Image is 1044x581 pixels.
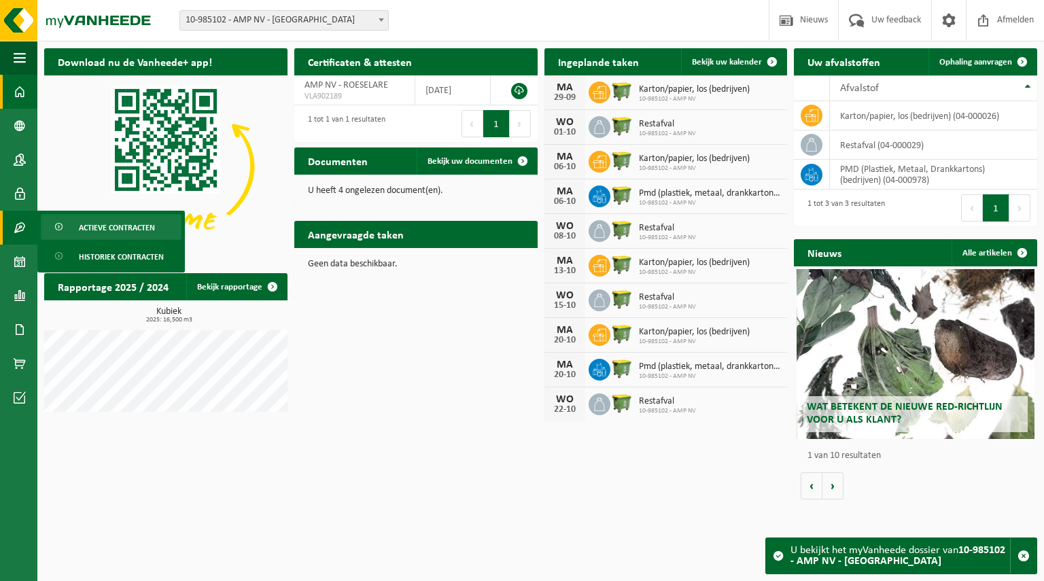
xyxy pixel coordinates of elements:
[551,232,578,241] div: 08-10
[551,266,578,276] div: 13-10
[610,183,633,207] img: WB-1100-HPE-GN-50
[639,199,781,207] span: 10-985102 - AMP NV
[180,11,388,30] span: 10-985102 - AMP NV - ROESELARE
[551,370,578,380] div: 20-10
[610,287,633,311] img: WB-1100-HPE-GN-50
[41,214,181,240] a: Actieve contracten
[610,80,633,103] img: WB-1100-HPE-GN-50
[639,188,781,199] span: Pmd (plastiek, metaal, drankkartons) (bedrijven)
[639,119,696,130] span: Restafval
[551,152,578,162] div: MA
[610,149,633,172] img: WB-1100-HPE-GN-50
[928,48,1036,75] a: Ophaling aanvragen
[301,109,385,139] div: 1 tot 1 van 1 resultaten
[939,58,1012,67] span: Ophaling aanvragen
[639,362,781,372] span: Pmd (plastiek, metaal, drankkartons) (bedrijven)
[551,394,578,405] div: WO
[79,215,155,241] span: Actieve contracten
[797,269,1035,439] a: Wat betekent de nieuwe RED-richtlijn voor u als klant?
[610,391,633,415] img: WB-1100-HPE-GN-50
[610,218,633,241] img: WB-1100-HPE-GN-50
[790,545,1005,567] strong: 10-985102 - AMP NV - [GEOGRAPHIC_DATA]
[952,239,1036,266] a: Alle artikelen
[551,82,578,93] div: MA
[639,292,696,303] span: Restafval
[179,10,389,31] span: 10-985102 - AMP NV - ROESELARE
[483,110,510,137] button: 1
[417,147,536,175] a: Bekijk uw documenten
[639,258,750,268] span: Karton/papier, los (bedrijven)
[51,317,288,323] span: 2025: 16,500 m3
[610,357,633,380] img: WB-1100-HPE-GN-50
[428,157,512,166] span: Bekijk uw documenten
[610,322,633,345] img: WB-1100-HPE-GN-50
[639,407,696,415] span: 10-985102 - AMP NV
[551,290,578,301] div: WO
[692,58,762,67] span: Bekijk uw kalender
[304,91,404,102] span: VLA902189
[551,186,578,197] div: MA
[794,48,894,75] h2: Uw afvalstoffen
[639,338,750,346] span: 10-985102 - AMP NV
[308,260,524,269] p: Geen data beschikbaar.
[801,193,885,223] div: 1 tot 3 van 3 resultaten
[551,221,578,232] div: WO
[551,405,578,415] div: 22-10
[294,221,417,247] h2: Aangevraagde taken
[639,95,750,103] span: 10-985102 - AMP NV
[807,451,1030,461] p: 1 van 10 resultaten
[610,114,633,137] img: WB-1100-HPE-GN-50
[415,75,491,105] td: [DATE]
[294,48,425,75] h2: Certificaten & attesten
[551,197,578,207] div: 06-10
[44,273,182,300] h2: Rapportage 2025 / 2024
[304,80,388,90] span: AMP NV - ROESELARE
[639,372,781,381] span: 10-985102 - AMP NV
[639,327,750,338] span: Karton/papier, los (bedrijven)
[794,239,855,266] h2: Nieuws
[294,147,381,174] h2: Documenten
[544,48,652,75] h2: Ingeplande taken
[801,472,822,499] button: Vorige
[790,538,1010,574] div: U bekijkt het myVanheede dossier van
[551,301,578,311] div: 15-10
[681,48,786,75] a: Bekijk uw kalender
[551,336,578,345] div: 20-10
[51,307,288,323] h3: Kubiek
[639,303,696,311] span: 10-985102 - AMP NV
[308,186,524,196] p: U heeft 4 ongelezen document(en).
[551,359,578,370] div: MA
[44,48,226,75] h2: Download nu de Vanheede+ app!
[510,110,531,137] button: Next
[830,130,1037,160] td: restafval (04-000029)
[639,234,696,242] span: 10-985102 - AMP NV
[551,325,578,336] div: MA
[830,101,1037,130] td: karton/papier, los (bedrijven) (04-000026)
[639,154,750,164] span: Karton/papier, los (bedrijven)
[639,84,750,95] span: Karton/papier, los (bedrijven)
[79,244,164,270] span: Historiek contracten
[462,110,483,137] button: Previous
[639,223,696,234] span: Restafval
[822,472,843,499] button: Volgende
[551,128,578,137] div: 01-10
[551,256,578,266] div: MA
[840,83,879,94] span: Afvalstof
[186,273,286,300] a: Bekijk rapportage
[551,117,578,128] div: WO
[639,396,696,407] span: Restafval
[610,253,633,276] img: WB-1100-HPE-GN-50
[961,194,983,222] button: Previous
[41,243,181,269] a: Historiek contracten
[44,75,288,258] img: Download de VHEPlus App
[830,160,1037,190] td: PMD (Plastiek, Metaal, Drankkartons) (bedrijven) (04-000978)
[983,194,1009,222] button: 1
[639,268,750,277] span: 10-985102 - AMP NV
[1009,194,1030,222] button: Next
[639,130,696,138] span: 10-985102 - AMP NV
[639,164,750,173] span: 10-985102 - AMP NV
[807,402,1003,425] span: Wat betekent de nieuwe RED-richtlijn voor u als klant?
[551,93,578,103] div: 29-09
[551,162,578,172] div: 06-10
